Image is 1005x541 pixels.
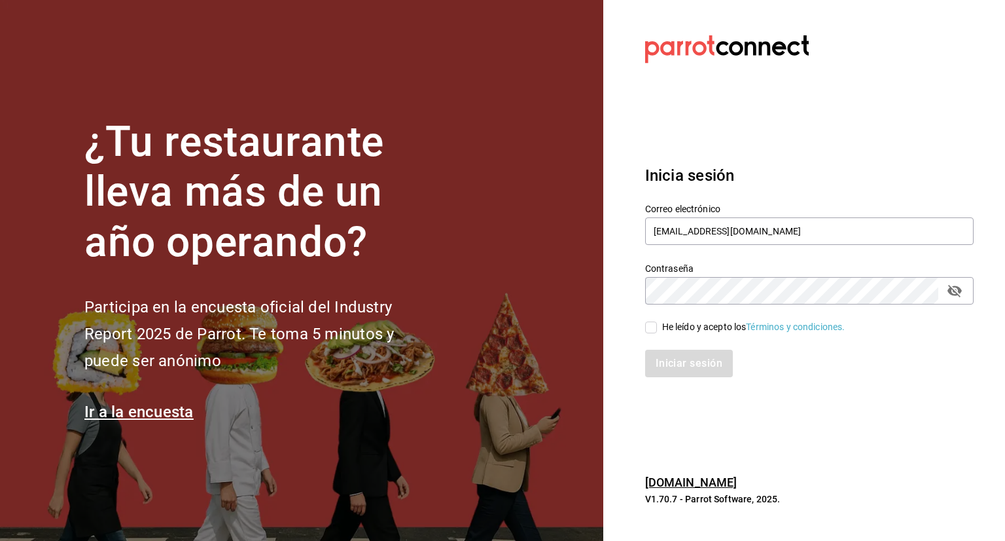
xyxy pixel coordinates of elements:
[645,493,974,506] p: V1.70.7 - Parrot Software, 2025.
[645,263,974,272] label: Contraseña
[746,322,845,332] a: Términos y condiciones.
[84,117,438,268] h1: ¿Tu restaurante lleva más de un año operando?
[84,294,438,374] h2: Participa en la encuesta oficial del Industry Report 2025 de Parrot. Te toma 5 minutos y puede se...
[645,164,974,187] h3: Inicia sesión
[84,403,194,421] a: Ir a la encuesta
[645,217,974,245] input: Ingresa tu correo electrónico
[662,320,845,334] div: He leído y acepto los
[943,280,966,302] button: passwordField
[645,204,974,213] label: Correo electrónico
[645,476,737,489] a: [DOMAIN_NAME]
